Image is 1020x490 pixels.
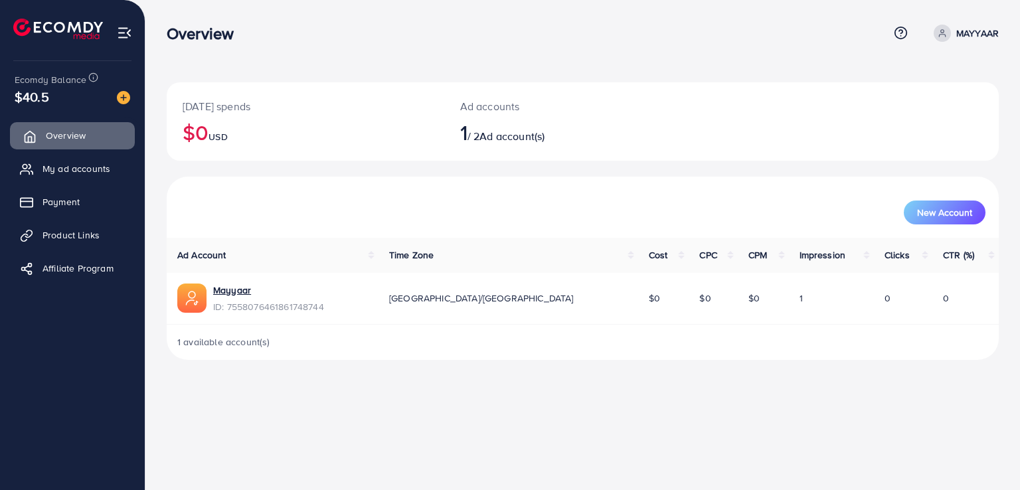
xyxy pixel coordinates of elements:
[389,248,434,262] span: Time Zone
[748,248,767,262] span: CPM
[649,248,668,262] span: Cost
[699,291,711,305] span: $0
[943,248,974,262] span: CTR (%)
[42,262,114,275] span: Affiliate Program
[10,122,135,149] a: Overview
[183,120,428,145] h2: $0
[13,19,103,39] img: logo
[479,129,545,143] span: Ad account(s)
[885,248,910,262] span: Clicks
[46,129,86,142] span: Overview
[209,130,227,143] span: USD
[964,430,1010,480] iframe: Chat
[885,291,891,305] span: 0
[10,155,135,182] a: My ad accounts
[177,284,207,313] img: ic-ads-acc.e4c84228.svg
[177,248,226,262] span: Ad Account
[10,189,135,215] a: Payment
[213,300,324,313] span: ID: 7558076461861748744
[10,222,135,248] a: Product Links
[15,87,49,106] span: $40.5
[460,120,636,145] h2: / 2
[649,291,660,305] span: $0
[800,291,803,305] span: 1
[42,195,80,208] span: Payment
[42,162,110,175] span: My ad accounts
[748,291,760,305] span: $0
[167,24,244,43] h3: Overview
[213,284,251,297] a: Mayyaar
[917,208,972,217] span: New Account
[10,255,135,282] a: Affiliate Program
[15,73,86,86] span: Ecomdy Balance
[389,291,574,305] span: [GEOGRAPHIC_DATA]/[GEOGRAPHIC_DATA]
[460,98,636,114] p: Ad accounts
[943,291,949,305] span: 0
[699,248,717,262] span: CPC
[904,201,985,224] button: New Account
[117,91,130,104] img: image
[117,25,132,41] img: menu
[177,335,270,349] span: 1 available account(s)
[928,25,999,42] a: MAYYAAR
[460,117,467,147] span: 1
[956,25,999,41] p: MAYYAAR
[183,98,428,114] p: [DATE] spends
[800,248,846,262] span: Impression
[42,228,100,242] span: Product Links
